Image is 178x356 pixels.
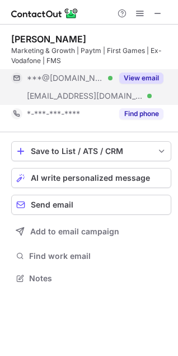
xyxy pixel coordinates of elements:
button: save-profile-one-click [11,141,171,161]
button: Add to email campaign [11,222,171,242]
span: AI write personalized message [31,174,150,182]
button: Reveal Button [119,73,163,84]
button: AI write personalized message [11,168,171,188]
div: Marketing & Growth | Paytm | First Games | Ex- Vodafone | FMS [11,46,171,66]
span: Send email [31,200,73,209]
button: Send email [11,195,171,215]
img: ContactOut v5.3.10 [11,7,78,20]
span: [EMAIL_ADDRESS][DOMAIN_NAME] [27,91,143,101]
button: Find work email [11,248,171,264]
div: Save to List / ATS / CRM [31,147,152,156]
span: Add to email campaign [30,227,119,236]
span: Notes [29,273,167,283]
button: Notes [11,271,171,286]
div: [PERSON_NAME] [11,33,86,45]
span: ***@[DOMAIN_NAME] [27,73,104,83]
span: Find work email [29,251,167,261]
button: Reveal Button [119,108,163,119]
